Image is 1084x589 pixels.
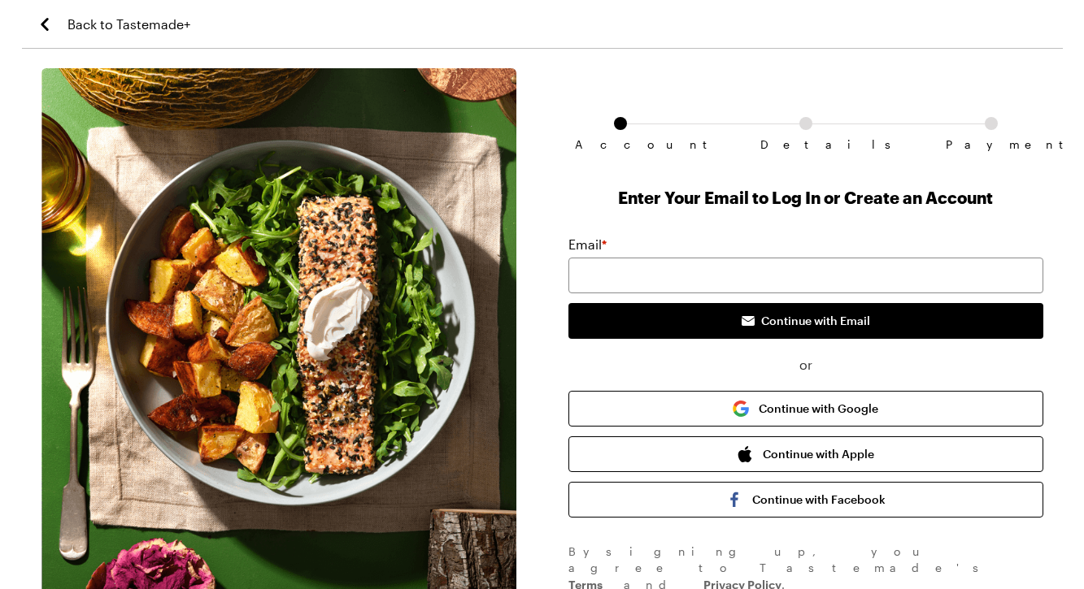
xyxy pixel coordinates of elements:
span: Account [575,138,666,151]
ol: Subscription checkout form navigation [568,117,1043,138]
button: Continue with Google [568,391,1043,427]
button: Continue with Email [568,303,1043,339]
span: Back to Tastemade+ [67,15,190,34]
h1: Enter Your Email to Log In or Create an Account [568,186,1043,209]
label: Email [568,235,607,254]
span: Payment [946,138,1037,151]
span: Continue with Email [761,313,870,329]
span: or [568,355,1043,375]
button: Continue with Facebook [568,482,1043,518]
span: Details [760,138,851,151]
button: Continue with Apple [568,436,1043,472]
